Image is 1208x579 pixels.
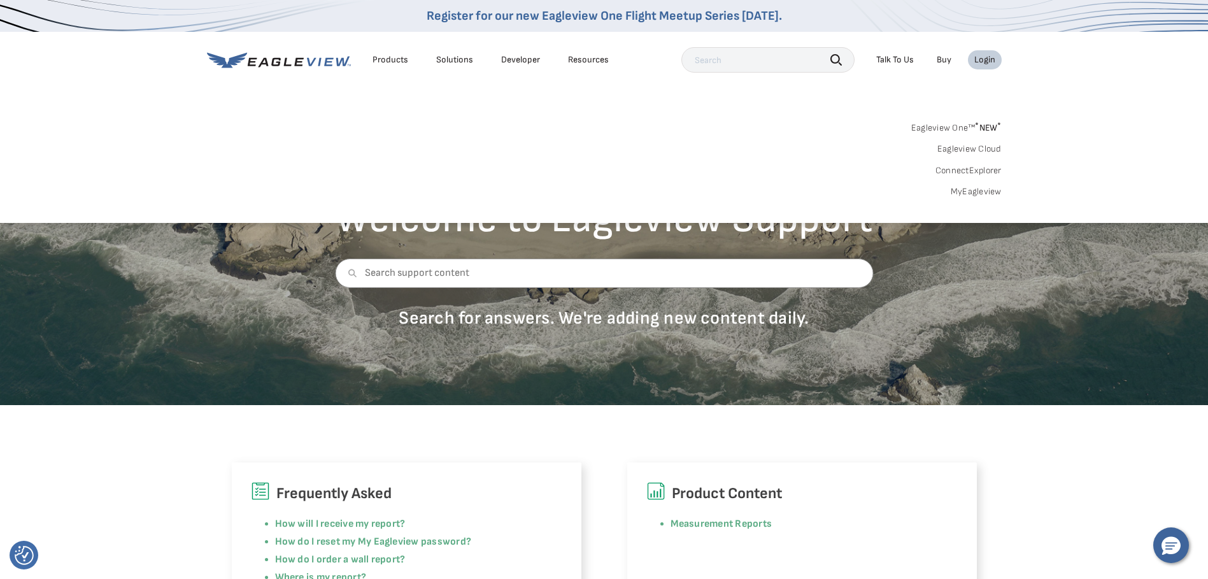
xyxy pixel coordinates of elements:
[275,518,406,530] a: How will I receive my report?
[335,307,873,329] p: Search for answers. We're adding new content daily.
[15,546,34,565] button: Consent Preferences
[427,8,782,24] a: Register for our new Eagleview One Flight Meetup Series [DATE].
[951,186,1002,197] a: MyEagleview
[935,165,1002,176] a: ConnectExplorer
[975,122,1001,133] span: NEW
[911,118,1002,133] a: Eagleview One™*NEW*
[937,54,951,66] a: Buy
[251,482,562,506] h6: Frequently Asked
[876,54,914,66] div: Talk To Us
[646,482,958,506] h6: Product Content
[937,143,1002,155] a: Eagleview Cloud
[335,199,873,239] h2: Welcome to Eagleview Support
[1153,527,1189,563] button: Hello, have a question? Let’s chat.
[681,47,855,73] input: Search
[335,259,873,288] input: Search support content
[275,536,472,548] a: How do I reset my My Eagleview password?
[501,54,540,66] a: Developer
[275,554,406,566] a: How do I order a wall report?
[974,54,995,66] div: Login
[568,54,609,66] div: Resources
[436,54,473,66] div: Solutions
[15,546,34,565] img: Revisit consent button
[671,518,772,530] a: Measurement Reports
[373,54,408,66] div: Products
